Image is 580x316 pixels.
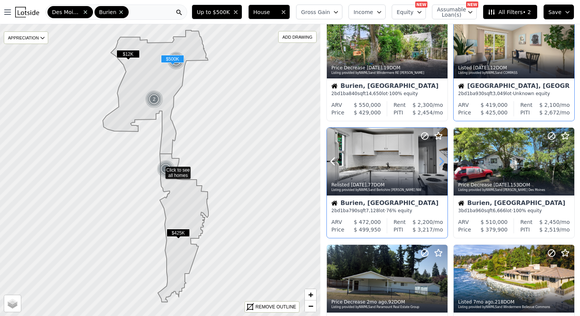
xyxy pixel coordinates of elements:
div: NEW [415,2,427,8]
div: PITI [520,109,530,116]
span: 7,128 [366,208,379,213]
div: PITI [520,226,530,233]
div: $500K [161,55,184,66]
div: 2 bd 1 ba sqft lot · 100% equity [331,91,443,97]
span: $ 2,672 [539,110,560,116]
img: g1.png [157,160,175,178]
span: + [308,290,313,299]
span: $ 2,300 [413,102,433,108]
div: Listed , 218 DOM [458,299,571,305]
span: $ 2,100 [539,102,560,108]
div: 2 [157,160,175,178]
div: 2 [145,90,163,108]
span: $ 419,000 [481,102,507,108]
div: NEW [466,2,478,8]
div: APPRECIATION [4,31,48,44]
span: 790 [349,208,358,213]
div: /mo [533,218,570,226]
span: Gross Gain [301,8,330,16]
div: Rent [394,101,406,109]
div: Burien, [GEOGRAPHIC_DATA] [331,83,443,91]
a: Price Decrease [DATE],153DOMListing provided byNWMLSand [PERSON_NAME] Des MoinesHouseBurien, [GEO... [453,127,574,238]
img: Lotside [15,7,39,17]
a: Layers [4,295,21,312]
div: Listed , 12 DOM [458,65,571,71]
div: PITI [394,226,403,233]
div: Price Decrease , 153 DOM [458,182,571,188]
button: Assumable Loan(s) [432,5,477,19]
img: House [458,200,464,206]
div: ARV [331,101,342,109]
time: 2025-02-25 00:00 [473,299,493,305]
div: Relisted , 77 DOM [331,182,444,188]
button: Gross Gain [296,5,342,19]
div: 2 [167,52,185,70]
div: 2 bd 1 ba sqft lot · 76% equity [331,208,443,214]
time: 2025-09-11 17:10 [351,182,367,188]
div: Rent [520,218,533,226]
span: $12K [117,50,140,58]
a: Relisted [DATE],77DOMListing provided byNWMLSand Berkshire [PERSON_NAME] NWHouseBurien, [GEOGRAPH... [326,127,447,238]
span: $425K [167,229,190,237]
span: All Filters • 2 [488,8,531,16]
div: [GEOGRAPHIC_DATA], [GEOGRAPHIC_DATA] [458,83,570,91]
div: Price [458,226,471,233]
a: Zoom out [305,300,316,312]
div: /mo [530,226,570,233]
div: /mo [533,101,570,109]
span: Save [548,8,561,16]
div: Listing provided by NWMLS and COMPASS [458,71,571,75]
span: $ 429,000 [354,110,381,116]
a: Listed [DATE],12DOMListing provided byNWMLSand COMPASSHouse[GEOGRAPHIC_DATA], [GEOGRAPHIC_DATA]2b... [453,10,574,121]
span: $ 499,950 [354,227,381,233]
span: $ 2,450 [539,219,560,225]
div: ARV [458,101,469,109]
span: $ 379,900 [481,227,507,233]
span: − [308,301,313,311]
span: $ 2,200 [413,219,433,225]
time: 2025-09-18 12:59 [473,65,489,70]
button: Income [348,5,386,19]
div: ADD DRAWING [279,31,316,42]
div: Price [331,109,344,116]
span: $500K [161,55,184,63]
span: Up to $500K [197,8,230,16]
div: Price [458,109,471,116]
div: Listing provided by NWMLS and Paramount Real Estate Group [331,305,444,310]
button: Save [544,5,574,19]
div: REMOVE OUTLINE [255,303,296,310]
span: Burien [99,8,117,16]
span: Income [353,8,373,16]
span: Des Moines [52,8,81,16]
div: Rent [520,101,533,109]
span: $ 2,519 [539,227,560,233]
span: $ 472,000 [354,219,381,225]
button: Equity [392,5,426,19]
div: Price [331,226,344,233]
div: $425K [167,229,190,240]
div: Listing provided by NWMLS and [PERSON_NAME] Des Moines [458,188,571,192]
div: ARV [458,218,469,226]
div: Price Decrease , 19 DOM [331,65,444,71]
div: Price Decrease , 92 DOM [331,299,444,305]
span: $ 2,454 [413,110,433,116]
div: Listing provided by NWMLS and Berkshire [PERSON_NAME] NW [331,188,444,192]
div: 2 bd 1 ba sqft lot · Unknown equity [458,91,570,97]
span: 14,650 [366,91,382,96]
time: 2025-09-10 04:44 [493,182,509,188]
span: $ 510,000 [481,219,507,225]
div: Burien, [GEOGRAPHIC_DATA] [458,200,570,208]
span: House [253,8,277,16]
a: Zoom in [305,289,316,300]
div: PITI [394,109,403,116]
div: /mo [530,109,570,116]
span: $ 3,217 [413,227,433,233]
img: House [331,200,337,206]
span: 960 [476,208,484,213]
time: 2025-09-22 19:36 [367,65,382,70]
img: g1.png [145,90,164,108]
img: House [331,83,337,89]
div: Listing provided by NWMLS and Windermere RE [PERSON_NAME] [331,71,444,75]
time: 2025-08-11 16:53 [367,299,387,305]
div: /mo [403,109,443,116]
